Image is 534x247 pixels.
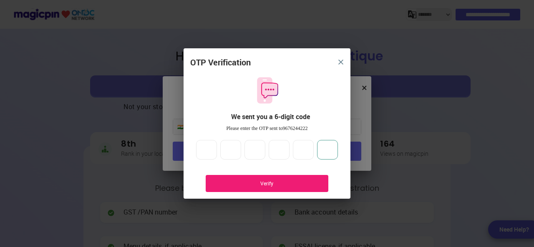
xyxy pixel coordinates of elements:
[218,180,316,187] div: Verify
[190,57,251,69] div: OTP Verification
[197,112,344,122] div: We sent you a 6-digit code
[333,55,348,70] button: close
[338,60,343,65] img: 8zTxi7IzMsfkYqyYgBgfvSHvmzQA9juT1O3mhMgBDT8p5s20zMZ2JbefE1IEBlkXHwa7wAFxGwdILBLhkAAAAASUVORK5CYII=
[190,125,344,132] div: Please enter the OTP sent to 9676244222
[253,76,281,105] img: otpMessageIcon.11fa9bf9.svg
